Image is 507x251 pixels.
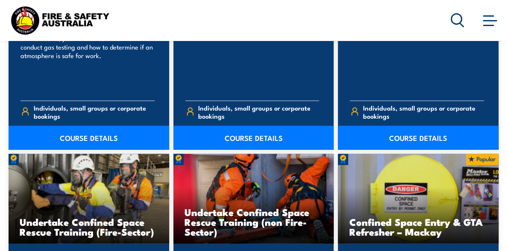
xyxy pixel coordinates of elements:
a: COURSE DETAILS [173,126,334,150]
span: Individuals, small groups or corporate bookings [34,104,155,120]
span: Individuals, small groups or corporate bookings [363,104,484,120]
h3: Undertake Confined Space Rescue Training (Fire-Sector) [20,217,158,236]
a: COURSE DETAILS [9,126,169,150]
h3: Undertake Confined Space Rescue Training (non Fire-Sector) [185,207,323,236]
h3: Confined Space Entry & GTA Refresher – Mackay [349,217,487,236]
a: COURSE DETAILS [338,126,498,150]
span: Individuals, small groups or corporate bookings [198,104,319,120]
